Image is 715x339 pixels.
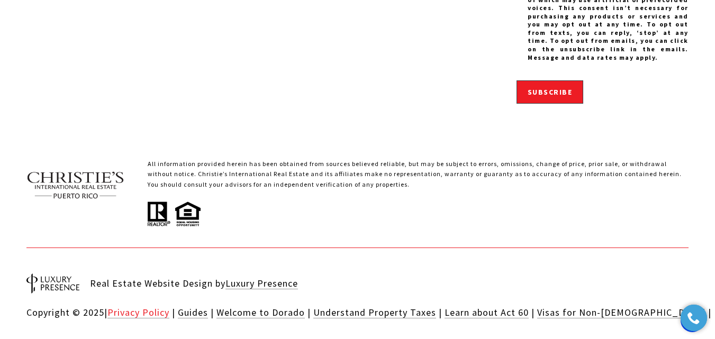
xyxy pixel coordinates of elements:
button: Subscribe [517,80,584,104]
a: Luxury Presence - open in a new tab [225,277,298,289]
span: 2025 [83,306,104,318]
a: Privacy Policy [107,306,169,318]
span: | [531,306,535,318]
a: Learn about Act 60 - open in a new tab [445,306,529,318]
a: Understand Property Taxes - open in a new tab [313,306,436,318]
span: | [307,306,311,318]
img: All information provided herein has been obtained from sources believed reliable, but may be subj... [148,199,201,227]
a: Welcome to Dorado - open in a new tab [216,306,305,318]
span: Subscribe [528,87,573,97]
p: All information provided herein has been obtained from sources believed reliable, but may be subj... [148,159,689,199]
a: Guides [178,306,208,318]
a: Visas for Non-US Citizens - open in a new tab [537,306,705,318]
span: | [211,306,214,318]
div: Real Estate Website Design by [90,272,298,296]
img: Real Estate Website Design by [26,273,79,294]
img: Christie's International Real Estate text transparent background [26,159,125,212]
span: | [439,306,442,318]
span: Copyright © [26,306,80,318]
